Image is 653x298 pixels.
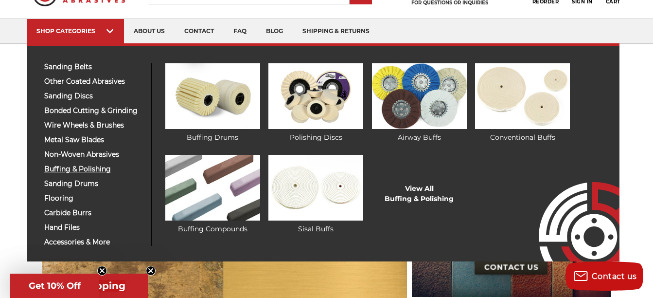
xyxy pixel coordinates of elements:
span: bonded cutting & grinding [44,107,144,114]
img: Conventional Buffs [475,63,570,129]
a: about us [124,19,175,44]
img: Buffing Drums [165,63,260,129]
span: sanding belts [44,63,144,71]
span: wire wheels & brushes [44,122,144,129]
span: Get 10% Off [29,280,81,291]
span: non-woven abrasives [44,151,144,158]
img: Empire Abrasives Logo Image [521,153,619,261]
img: Buffing Compounds [165,155,260,221]
a: contact [175,19,224,44]
a: Sisal Buffs [268,155,363,234]
span: buffing & polishing [44,166,144,173]
a: View AllBuffing & Polishing [385,184,454,204]
button: Contact us [565,261,643,291]
a: blog [256,19,293,44]
img: Airway Buffs [372,63,467,129]
a: Conventional Buffs [475,63,570,143]
a: shipping & returns [293,19,379,44]
button: Close teaser [97,266,107,276]
a: Buffing Drums [165,63,260,143]
span: carbide burrs [44,209,144,217]
div: SHOP CATEGORIES [36,27,114,35]
a: Airway Buffs [372,63,467,143]
span: Contact us [592,272,637,281]
span: hand files [44,224,144,231]
span: other coated abrasives [44,78,144,85]
span: sanding drums [44,180,144,187]
a: Polishing Discs [268,63,363,143]
div: Get Free ShippingClose teaser [10,274,148,298]
span: accessories & more [44,239,144,246]
span: sanding discs [44,93,144,100]
div: Get 10% OffClose teaser [10,274,99,298]
img: Polishing Discs [268,63,363,129]
a: Buffing Compounds [165,155,260,234]
button: Close teaser [146,266,156,276]
span: flooring [44,195,144,202]
img: Sisal Buffs [268,155,363,221]
a: faq [224,19,256,44]
span: metal saw blades [44,136,144,144]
